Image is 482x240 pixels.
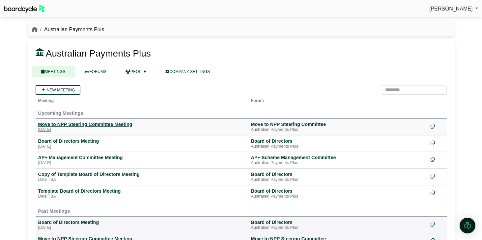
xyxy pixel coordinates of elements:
th: Forum [248,95,428,104]
a: [PERSON_NAME] [429,5,478,13]
div: [DATE] [38,127,246,132]
a: Template Board of Directors Meeting Date TBA [38,188,246,199]
span: [PERSON_NAME] [429,6,473,12]
a: New meeting [36,85,80,95]
a: FORUMS [75,66,116,77]
div: Make a copy [431,219,444,228]
div: Move to NPP Steering Committee [251,121,425,127]
div: Board of Directors Meeting [38,219,246,225]
div: Copy of Template Board of Directors Meeting [38,171,246,177]
div: Make a copy [431,155,444,163]
div: Make a copy [431,121,444,130]
div: Date TBA [38,194,246,199]
a: MEETINGS [32,66,75,77]
div: Make a copy [431,188,444,197]
td: Past Meetings [36,202,447,216]
div: [DATE] [38,144,246,149]
a: Copy of Template Board of Directors Meeting Date TBA [38,171,246,182]
a: Board of Directors Australian Payments Plus [251,171,425,182]
a: Board of Directors Australian Payments Plus [251,188,425,199]
a: Move to NPP Steering Committee Australian Payments Plus [251,121,425,132]
td: Upcoming Meetings [36,104,447,118]
div: Board of Directors [251,188,425,194]
div: Australian Payments Plus [251,144,425,149]
div: Make a copy [431,171,444,180]
div: [DATE] [38,225,246,230]
div: Australian Payments Plus [251,225,425,230]
nav: breadcrumb [32,25,104,34]
a: COMPANY SETTINGS [156,66,219,77]
div: Make a copy [431,138,444,147]
div: Board of Directors [251,171,425,177]
img: BoardcycleBlackGreen-aaafeed430059cb809a45853b8cf6d952af9d84e6e89e1f1685b34bfd5cb7d64.svg [4,5,45,13]
div: Template Board of Directors Meeting [38,188,246,194]
div: Board of Directors [251,219,425,225]
a: Board of Directors Meeting [DATE] [38,219,246,230]
a: PEOPLE [116,66,156,77]
li: Australian Payments Plus [38,25,104,34]
div: AP+ Scheme Management Committee [251,155,425,160]
a: Board of Directors Meeting [DATE] [38,138,246,149]
span: Australian Payments Plus [46,48,151,59]
a: AP+ Management Committee Meeting [DATE] [38,155,246,166]
a: Board of Directors Australian Payments Plus [251,219,425,230]
div: Australian Payments Plus [251,160,425,166]
a: Move to NPP Steering Committee Meeting [DATE] [38,121,246,132]
div: Board of Directors Meeting [38,138,246,144]
div: Australian Payments Plus [251,177,425,182]
a: Board of Directors Australian Payments Plus [251,138,425,149]
div: Australian Payments Plus [251,127,425,132]
div: Board of Directors [251,138,425,144]
div: Date TBA [38,177,246,182]
div: [DATE] [38,160,246,166]
div: Australian Payments Plus [251,194,425,199]
th: Meeting [36,95,248,104]
div: Open Intercom Messenger [460,218,475,233]
div: AP+ Management Committee Meeting [38,155,246,160]
a: AP+ Scheme Management Committee Australian Payments Plus [251,155,425,166]
div: Move to NPP Steering Committee Meeting [38,121,246,127]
